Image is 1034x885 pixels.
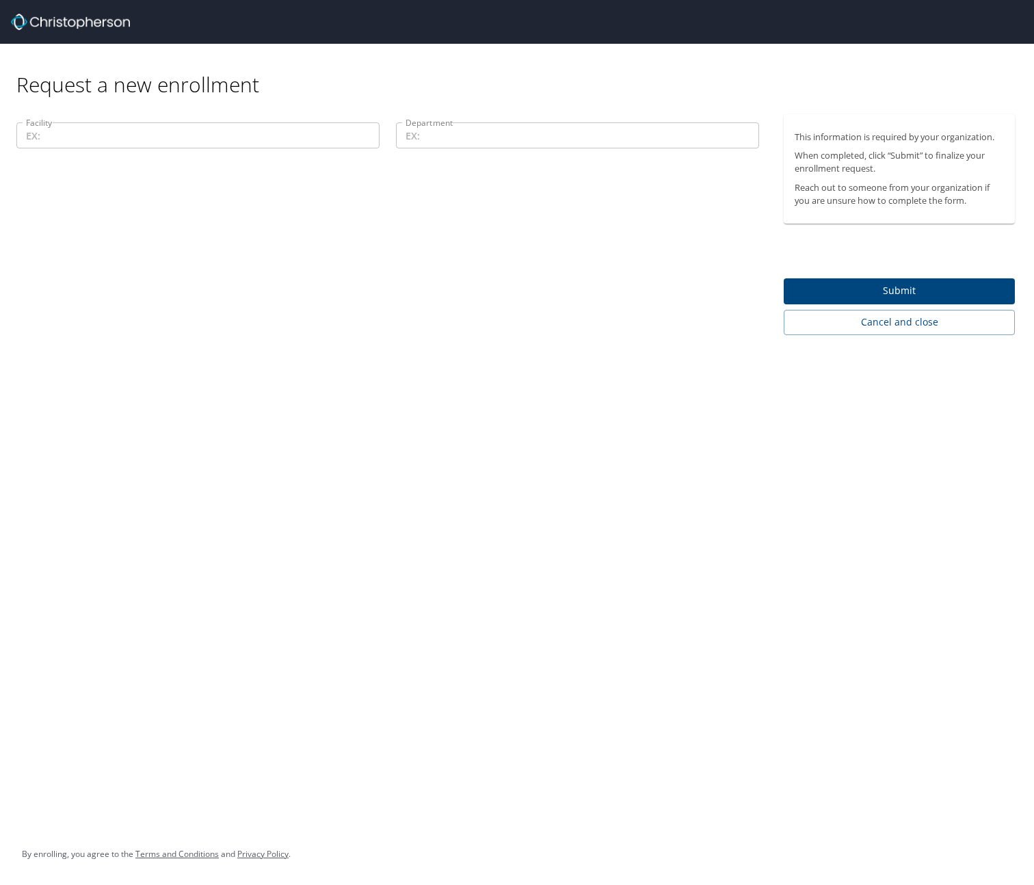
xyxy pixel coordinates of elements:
[795,282,1004,300] span: Submit
[795,131,1004,144] p: This information is required by your organization.
[11,14,130,30] img: cbt logo
[16,44,1026,98] div: Request a new enrollment
[795,181,1004,207] p: Reach out to someone from your organization if you are unsure how to complete the form.
[784,310,1015,335] button: Cancel and close
[135,848,219,860] a: Terms and Conditions
[22,837,291,871] div: By enrolling, you agree to the and .
[795,149,1004,175] p: When completed, click “Submit” to finalize your enrollment request.
[784,278,1015,305] button: Submit
[396,122,759,148] input: EX:
[16,122,380,148] input: EX:
[795,314,1004,331] span: Cancel and close
[237,848,289,860] a: Privacy Policy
